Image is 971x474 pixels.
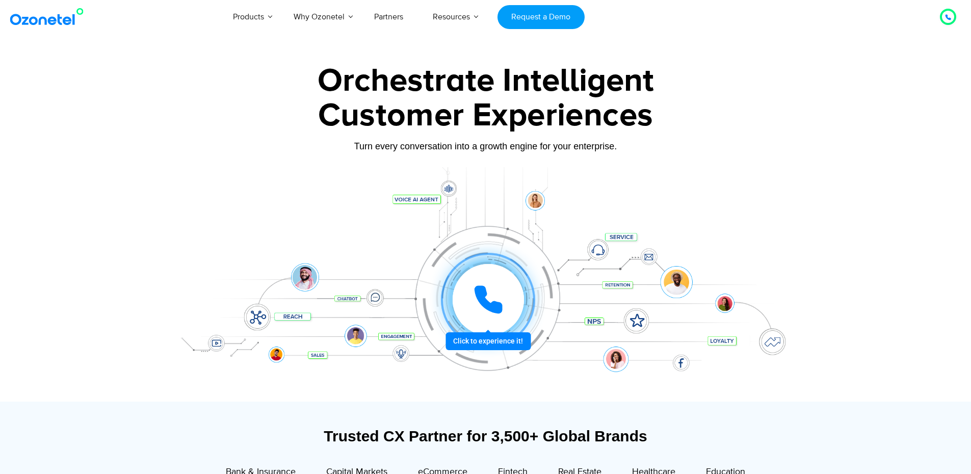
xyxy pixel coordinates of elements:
[167,65,804,97] div: Orchestrate Intelligent
[172,427,799,445] div: Trusted CX Partner for 3,500+ Global Brands
[167,91,804,140] div: Customer Experiences
[167,141,804,152] div: Turn every conversation into a growth engine for your enterprise.
[497,5,585,29] a: Request a Demo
